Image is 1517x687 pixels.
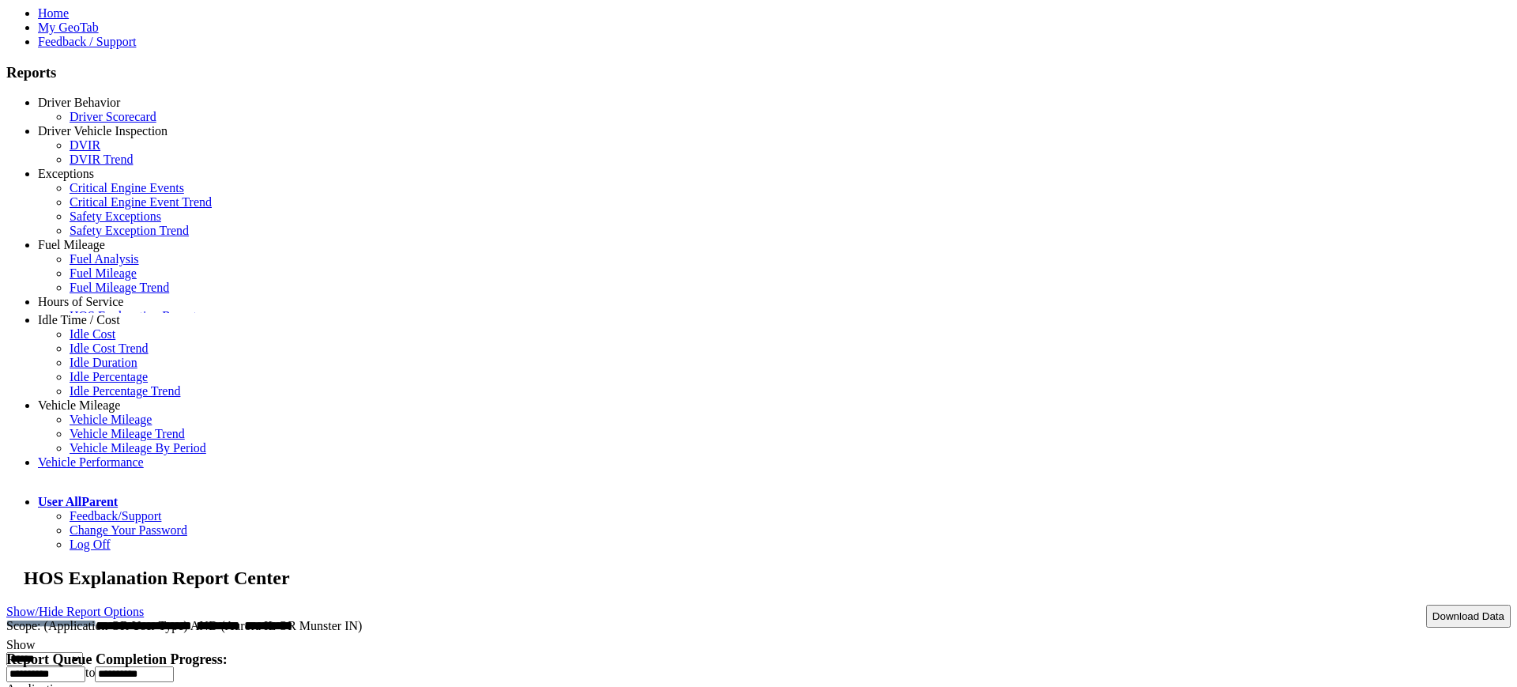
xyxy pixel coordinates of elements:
a: Fuel Mileage [70,266,137,280]
h3: Reports [6,64,1511,81]
button: Download Data [1426,605,1511,628]
a: Home [38,6,69,20]
a: Driver Behavior [38,96,120,109]
a: Safety Exceptions [70,209,161,223]
a: Vehicle Mileage By Period [70,441,206,455]
a: Idle Duration [70,356,137,369]
label: Show [6,638,35,651]
a: DVIR Trend [70,153,133,166]
a: Log Off [70,538,111,551]
a: Fuel Mileage Trend [70,281,169,294]
a: Idle Cost Trend [70,342,149,355]
a: User AllParent [38,495,118,508]
a: Safety Exception Trend [70,224,189,237]
a: Idle Percentage [70,370,148,383]
a: Fuel Mileage [38,238,105,251]
a: Vehicle Performance [38,455,144,469]
a: Idle Cost [70,327,115,341]
a: Hours of Service [38,295,123,308]
h2: HOS Explanation Report Center [24,568,1511,589]
a: Idle Percentage Trend [70,384,180,398]
a: Show/Hide Report Options [6,601,144,622]
a: DVIR [70,138,100,152]
a: Critical Engine Event Trend [70,195,212,209]
span: Scope: (Application OR User Type) AND (Aurora IL OR Munster IN) [6,619,362,632]
a: Vehicle Mileage Trend [70,427,185,440]
a: Driver Scorecard [70,110,156,123]
a: Change Your Password [70,523,187,537]
a: Critical Engine Events [70,181,184,194]
a: Feedback/Support [70,509,161,523]
a: Fuel Analysis [70,252,139,266]
a: Idle Time / Cost [38,313,120,327]
h4: Report Queue Completion Progress: [6,651,1511,668]
a: Vehicle Mileage [38,398,120,412]
a: My GeoTab [38,21,99,34]
a: Driver Vehicle Inspection [38,124,168,138]
a: Vehicle Mileage [70,413,152,426]
span: to [85,666,95,679]
a: HOS Explanation Reports [70,309,201,323]
a: Exceptions [38,167,94,180]
a: Feedback / Support [38,35,136,48]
